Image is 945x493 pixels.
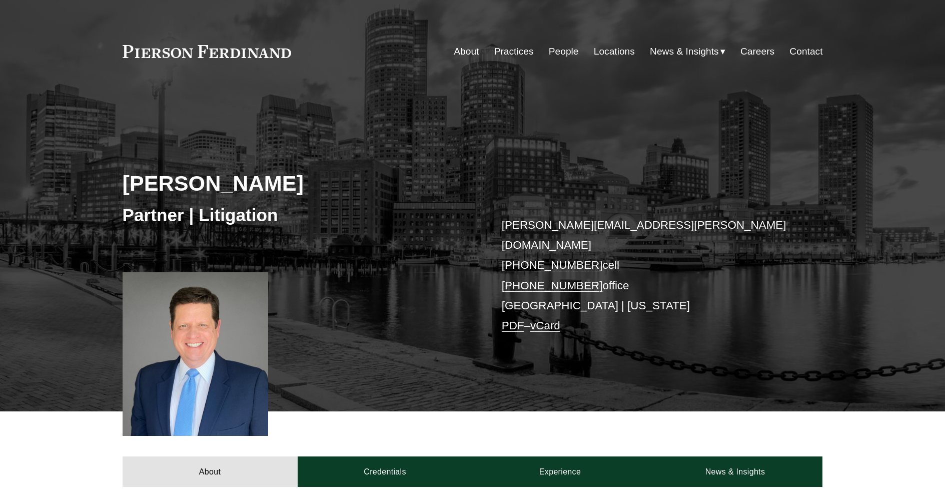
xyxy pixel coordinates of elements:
a: Contact [789,42,822,61]
a: Locations [594,42,635,61]
p: cell office [GEOGRAPHIC_DATA] | [US_STATE] – [502,215,793,336]
a: [PHONE_NUMBER] [502,279,603,292]
a: People [549,42,579,61]
a: [PERSON_NAME][EMAIL_ADDRESS][PERSON_NAME][DOMAIN_NAME] [502,219,786,251]
a: About [454,42,479,61]
a: Practices [494,42,534,61]
a: vCard [530,319,560,332]
a: Careers [740,42,774,61]
a: Experience [473,456,648,486]
span: News & Insights [650,43,719,61]
a: Credentials [298,456,473,486]
h2: [PERSON_NAME] [123,170,473,196]
h3: Partner | Litigation [123,204,473,226]
a: News & Insights [647,456,822,486]
a: PDF [502,319,524,332]
a: About [123,456,298,486]
a: folder dropdown [650,42,725,61]
a: [PHONE_NUMBER] [502,259,603,271]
